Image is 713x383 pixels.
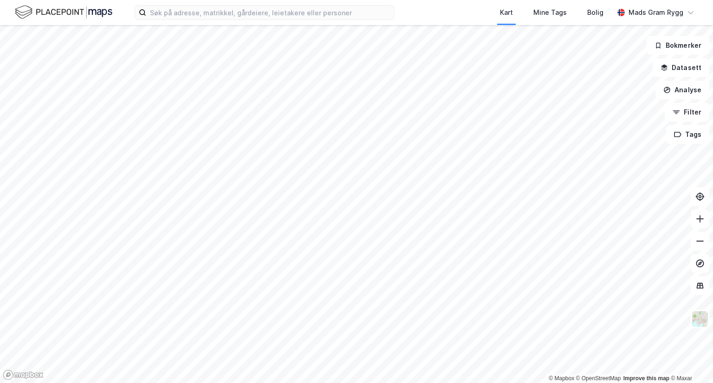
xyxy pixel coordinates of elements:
[665,103,709,121] button: Filter
[146,6,394,19] input: Søk på adresse, matrikkel, gårdeiere, leietakere eller personer
[3,370,44,380] a: Mapbox homepage
[667,338,713,383] div: Kontrollprogram for chat
[653,58,709,77] button: Datasett
[666,125,709,144] button: Tags
[15,4,112,20] img: logo.f888ab2527a4732fd821a326f86c7f29.svg
[629,7,683,18] div: Mads Gram Rygg
[533,7,567,18] div: Mine Tags
[576,375,621,382] a: OpenStreetMap
[647,36,709,55] button: Bokmerker
[500,7,513,18] div: Kart
[655,81,709,99] button: Analyse
[623,375,669,382] a: Improve this map
[691,310,709,328] img: Z
[667,338,713,383] iframe: Chat Widget
[549,375,574,382] a: Mapbox
[587,7,603,18] div: Bolig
